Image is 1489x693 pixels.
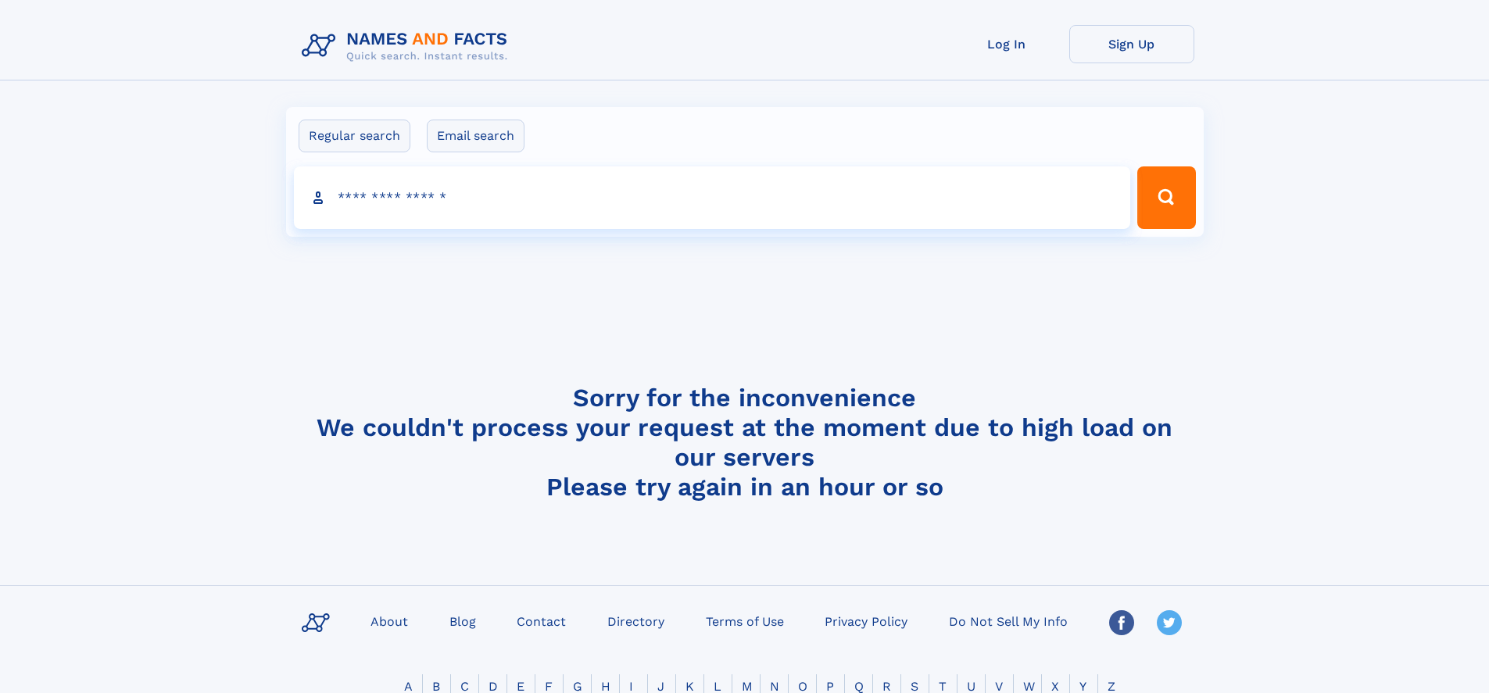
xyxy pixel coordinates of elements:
img: Twitter [1157,610,1182,635]
button: Search Button [1137,166,1195,229]
label: Email search [427,120,524,152]
input: search input [294,166,1131,229]
label: Regular search [299,120,410,152]
a: Directory [601,609,671,632]
h4: Sorry for the inconvenience We couldn't process your request at the moment due to high load on ou... [295,383,1194,502]
a: Privacy Policy [818,609,914,632]
a: Contact [510,609,572,632]
a: Do Not Sell My Info [943,609,1074,632]
a: Blog [443,609,482,632]
a: Terms of Use [700,609,790,632]
a: Log In [944,25,1069,63]
img: Logo Names and Facts [295,25,521,67]
img: Facebook [1109,610,1134,635]
a: About [364,609,414,632]
a: Sign Up [1069,25,1194,63]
